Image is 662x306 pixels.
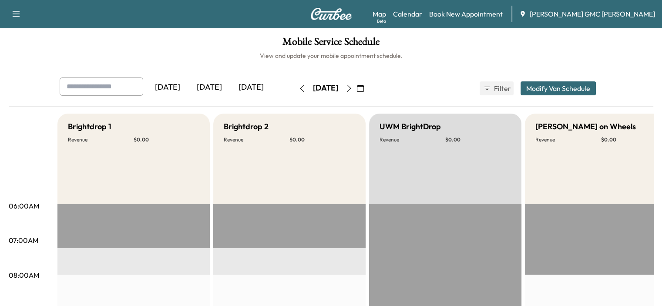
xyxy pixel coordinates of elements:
[188,77,230,98] div: [DATE]
[521,81,596,95] button: Modify Van Schedule
[9,37,653,51] h1: Mobile Service Schedule
[535,136,601,143] p: Revenue
[393,9,422,19] a: Calendar
[313,83,338,94] div: [DATE]
[445,136,511,143] p: $ 0.00
[9,235,38,245] p: 07:00AM
[9,51,653,60] h6: View and update your mobile appointment schedule.
[377,18,386,24] div: Beta
[289,136,355,143] p: $ 0.00
[373,9,386,19] a: MapBeta
[224,121,269,133] h5: Brightdrop 2
[380,136,445,143] p: Revenue
[530,9,655,19] span: [PERSON_NAME] GMC [PERSON_NAME]
[68,136,134,143] p: Revenue
[147,77,188,98] div: [DATE]
[535,121,636,133] h5: [PERSON_NAME] on Wheels
[68,121,111,133] h5: Brightdrop 1
[310,8,352,20] img: Curbee Logo
[9,201,39,211] p: 06:00AM
[429,9,503,19] a: Book New Appointment
[230,77,272,98] div: [DATE]
[380,121,441,133] h5: UWM BrightDrop
[494,83,510,94] span: Filter
[480,81,514,95] button: Filter
[134,136,199,143] p: $ 0.00
[224,136,289,143] p: Revenue
[9,270,39,280] p: 08:00AM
